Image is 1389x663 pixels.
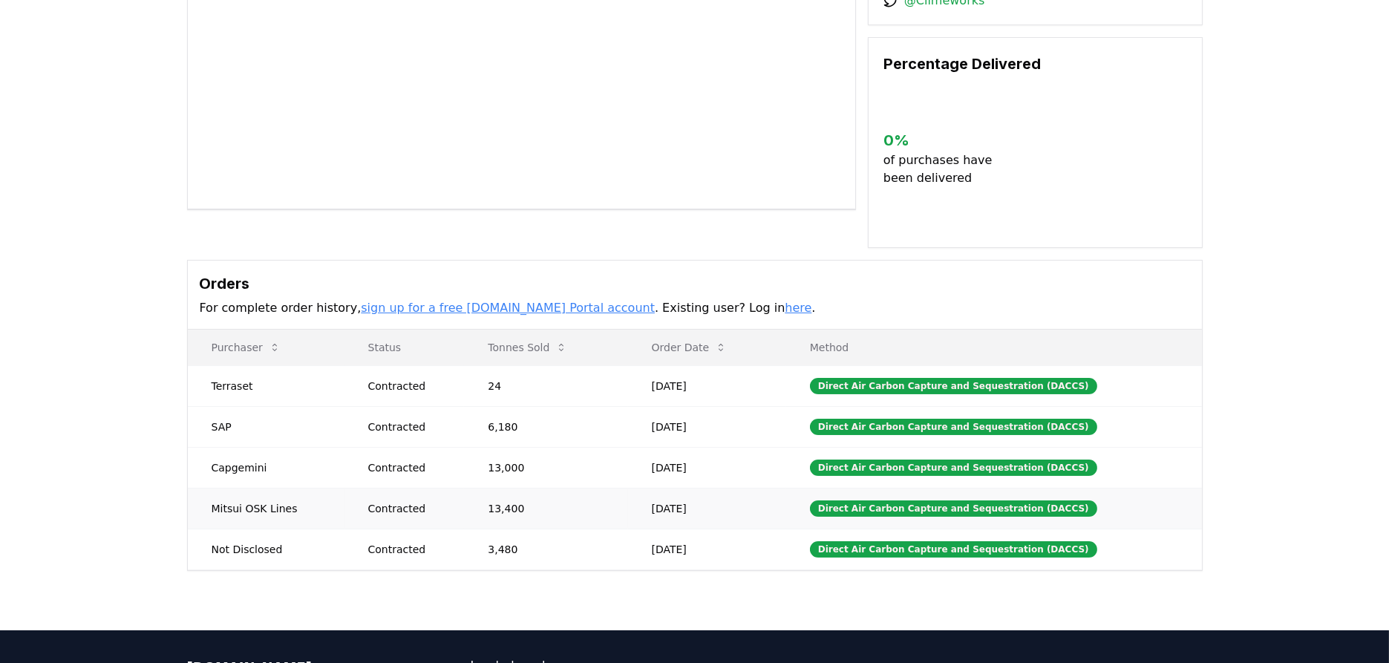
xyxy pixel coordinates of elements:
p: For complete order history, . Existing user? Log in . [200,299,1190,317]
td: SAP [188,406,344,447]
td: Capgemini [188,447,344,488]
td: 3,480 [464,529,627,569]
td: [DATE] [628,488,786,529]
td: Mitsui OSK Lines [188,488,344,529]
div: Direct Air Carbon Capture and Sequestration (DACCS) [810,460,1097,476]
div: Contracted [368,419,453,434]
p: Method [798,340,1190,355]
button: Purchaser [200,333,292,362]
div: Contracted [368,542,453,557]
p: Status [356,340,453,355]
div: Contracted [368,501,453,516]
td: [DATE] [628,406,786,447]
td: [DATE] [628,529,786,569]
button: Tonnes Sold [476,333,579,362]
div: Contracted [368,379,453,393]
h3: Percentage Delivered [883,53,1187,75]
a: here [785,301,811,315]
td: 13,400 [464,488,627,529]
td: 6,180 [464,406,627,447]
div: Direct Air Carbon Capture and Sequestration (DACCS) [810,419,1097,435]
td: Not Disclosed [188,529,344,569]
td: Terraset [188,365,344,406]
td: 24 [464,365,627,406]
h3: Orders [200,272,1190,295]
div: Direct Air Carbon Capture and Sequestration (DACCS) [810,378,1097,394]
div: Direct Air Carbon Capture and Sequestration (DACCS) [810,541,1097,558]
div: Direct Air Carbon Capture and Sequestration (DACCS) [810,500,1097,517]
td: [DATE] [628,447,786,488]
td: 13,000 [464,447,627,488]
button: Order Date [640,333,739,362]
h3: 0 % [883,129,1004,151]
td: [DATE] [628,365,786,406]
a: sign up for a free [DOMAIN_NAME] Portal account [361,301,655,315]
p: of purchases have been delivered [883,151,1004,187]
div: Contracted [368,460,453,475]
